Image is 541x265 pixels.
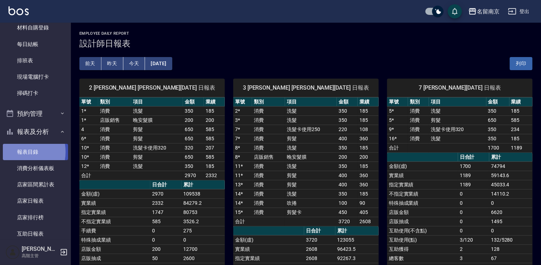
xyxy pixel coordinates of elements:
[458,208,489,217] td: 0
[489,217,532,226] td: 1495
[387,198,458,208] td: 特殊抽成業績
[486,134,509,143] td: 350
[285,134,337,143] td: 剪髮
[183,171,204,180] td: 2970
[337,143,358,152] td: 350
[252,115,285,125] td: 消費
[285,97,337,107] th: 項目
[3,144,68,160] a: 報表目錄
[486,143,509,152] td: 1700
[98,125,131,134] td: 消費
[458,217,489,226] td: 0
[285,143,337,152] td: 洗髮
[489,162,532,171] td: 74794
[337,134,358,143] td: 400
[489,235,532,244] td: 132/5280
[145,57,172,70] button: [DATE]
[3,209,68,226] a: 店家排行榜
[204,125,225,134] td: 585
[387,162,458,171] td: 金額(虛)
[6,245,20,259] img: Person
[131,143,183,152] td: 洗髮卡使用320
[489,244,532,254] td: 128
[204,115,225,125] td: 200
[79,171,98,180] td: 合計
[252,208,285,217] td: 消費
[387,226,458,235] td: 互助使用(不含點)
[429,134,486,143] td: 洗髮
[458,226,489,235] td: 0
[79,235,150,244] td: 特殊抽成業績
[150,226,182,235] td: 0
[358,125,379,134] td: 108
[285,162,337,171] td: 洗髮
[150,189,182,198] td: 2970
[79,31,532,36] h2: Employee Daily Report
[285,189,337,198] td: 洗髮
[337,189,358,198] td: 350
[358,143,379,152] td: 185
[183,106,204,115] td: 350
[387,97,408,107] th: 單號
[150,198,182,208] td: 2332
[22,246,58,253] h5: [PERSON_NAME]
[79,57,101,70] button: 前天
[285,180,337,189] td: 剪髮
[458,180,489,189] td: 1189
[22,253,58,259] p: 高階主管
[150,180,182,190] th: 日合計
[337,208,358,217] td: 450
[489,153,532,162] th: 累計
[123,57,145,70] button: 今天
[131,134,183,143] td: 剪髮
[131,162,183,171] td: 洗髮
[285,208,337,217] td: 剪髮卡
[509,125,532,134] td: 234
[387,171,458,180] td: 實業績
[252,189,285,198] td: 消費
[358,189,379,198] td: 185
[252,180,285,189] td: 消費
[358,217,379,226] td: 2608
[98,152,131,162] td: 消費
[285,198,337,208] td: 吹捲
[408,97,429,107] th: 類別
[285,171,337,180] td: 剪髮
[387,208,458,217] td: 店販金額
[396,84,524,91] span: 7 [PERSON_NAME][DATE] 日報表
[358,180,379,189] td: 360
[335,226,379,236] th: 累計
[79,208,150,217] td: 指定實業績
[465,4,502,19] button: 名留南京
[150,244,182,254] td: 200
[79,97,98,107] th: 單號
[233,97,252,107] th: 單號
[3,19,68,36] a: 材料自購登錄
[387,235,458,244] td: 互助使用(點)
[242,84,370,91] span: 3 [PERSON_NAME] [PERSON_NAME][DATE] 日報表
[252,125,285,134] td: 消費
[150,208,182,217] td: 1747
[3,36,68,52] a: 每日結帳
[79,97,225,180] table: a dense table
[79,226,150,235] td: 手續費
[182,180,225,190] th: 累計
[252,162,285,171] td: 消費
[252,134,285,143] td: 消費
[486,125,509,134] td: 350
[489,189,532,198] td: 14110.2
[150,235,182,244] td: 0
[304,254,335,263] td: 2608
[510,57,532,70] button: 列印
[337,152,358,162] td: 200
[182,244,225,254] td: 12700
[252,152,285,162] td: 店販銷售
[150,217,182,226] td: 585
[204,134,225,143] td: 585
[150,254,182,263] td: 50
[183,143,204,152] td: 320
[458,254,489,263] td: 3
[458,162,489,171] td: 1700
[486,115,509,125] td: 650
[304,244,335,254] td: 2608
